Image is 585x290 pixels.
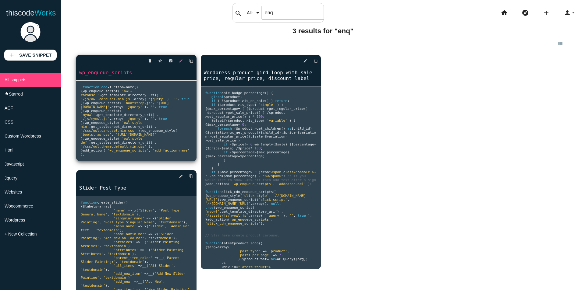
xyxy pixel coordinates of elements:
span: } [218,162,220,166]
span: array [112,117,122,121]
span: '[URL][DOMAIN_NAME]' [81,101,169,109]
span: 'variable' [267,119,287,123]
span: ), [144,117,148,121]
span: $percentage [240,154,263,158]
span: if [211,103,215,107]
i: star [5,91,9,96]
span: $price [207,146,219,150]
span: = [296,131,298,135]
span: , [155,105,157,109]
span: $variation [205,131,316,138]
a: Copy to Clipboard [184,171,193,182]
span: $price [283,131,296,135]
span: -> [240,99,244,103]
span: add [101,85,107,89]
span: ) [271,99,273,103]
span: 'jquery' [148,97,165,101]
span: ( [242,107,244,111]
span: $sale [275,142,285,146]
span: is_type [240,103,254,107]
span: () [304,107,308,111]
span: wp_enqueue_script [85,109,120,113]
span: function [83,85,99,89]
i: content_copy [189,171,193,182]
span: $child_id [292,127,310,131]
span: All snippets [5,77,27,82]
span: ( [118,137,120,141]
span: ; [287,99,289,103]
span: ; [283,174,285,178]
span: ) [310,127,312,131]
span: -> [205,111,288,119]
span: ( [218,103,220,107]
span: ( [273,142,275,146]
i: edit [179,55,183,66]
span: ( [228,182,230,186]
span: ), [144,105,148,109]
span: 0 [254,170,257,174]
span: ( [230,150,232,154]
span: 'owl-carousel' [81,89,132,97]
span: () [242,115,246,119]
span: . [209,174,211,178]
span: $max_percentage [207,107,238,111]
a: Star snippet [153,55,162,66]
span: if [211,99,215,103]
span: ( [120,101,122,105]
a: edit [174,55,183,66]
span: } [224,158,226,162]
a: wp_enqueue_scripts [76,69,197,76]
span: $price [232,142,244,146]
span: , [273,182,275,186]
span: ( [205,146,207,150]
span: empty [263,142,273,146]
span: ) [285,142,287,146]
span: array [112,105,122,109]
span: ; [263,115,265,119]
span: "%</span>" [263,174,283,178]
span: ( [118,121,120,125]
span: get_sale_price [228,111,257,115]
i: content_copy [314,55,318,66]
i: edit [303,55,307,66]
i: photo_camera [168,55,173,66]
span: Jquery [5,176,17,180]
span: ); [138,129,142,133]
a: addSave Snippet [4,50,57,61]
span: '/css/owl.carousel.min.css' [81,129,136,133]
span: $product [269,111,285,115]
a: view_list [552,38,570,49]
i: search [235,4,242,23]
span: -> [207,135,211,138]
span: > [254,150,257,154]
span: 'addcaraousel' [277,182,306,186]
span: } [211,119,214,123]
span: () [265,91,269,95]
span: { [205,194,207,198]
span: 'slick-style' [242,194,269,198]
span: true [159,117,167,121]
span: elseif [213,119,225,123]
span: 0 [250,142,253,146]
i: add [543,3,550,23]
span: $sale [222,146,232,150]
span: ( [218,99,220,103]
span: ) [277,103,279,107]
span: ); [81,137,85,141]
span: ( [218,170,220,174]
span: wp_enqueue_style [142,129,175,133]
span: array [134,97,144,101]
span: '' [151,105,154,109]
span: ); [308,182,312,186]
span: $product [228,119,244,123]
span: , [269,194,271,198]
span: ); [81,109,85,113]
span: = [238,154,240,158]
span: Works [34,9,56,17]
span: ) [287,150,289,154]
span: , [155,117,157,121]
span: wp_enqueue_script [85,101,120,105]
span: , [132,97,134,101]
i: delete [148,55,152,66]
span: . [161,93,163,97]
